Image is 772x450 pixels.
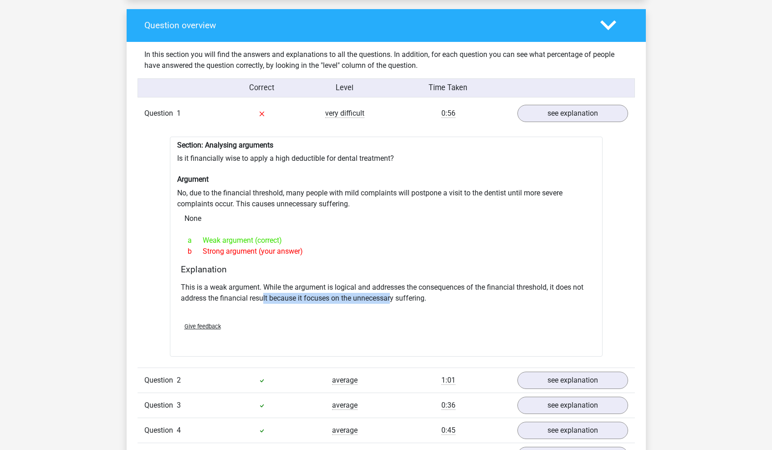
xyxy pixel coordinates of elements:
span: a [188,235,203,246]
p: This is a weak argument. While the argument is logical and addresses the consequences of the fina... [181,282,592,304]
span: 2 [177,376,181,384]
div: Strong argument (your answer) [181,246,592,257]
span: average [332,426,358,435]
span: 0:45 [441,426,455,435]
a: see explanation [517,105,628,122]
a: see explanation [517,422,628,439]
h4: Explanation [181,264,592,275]
span: 0:56 [441,109,455,118]
span: Question [144,108,177,119]
h4: Question overview [144,20,587,31]
span: 3 [177,401,181,409]
span: Question [144,400,177,411]
span: Give feedback [184,323,221,330]
span: average [332,376,358,385]
span: 4 [177,426,181,435]
span: average [332,401,358,410]
a: see explanation [517,397,628,414]
div: Is it financially wise to apply a high deductible for dental treatment? No, due to the financial ... [170,137,603,357]
span: Question [144,425,177,436]
span: Question [144,375,177,386]
div: Time Taken [386,82,510,93]
a: see explanation [517,372,628,389]
div: Correct [220,82,303,93]
div: None [177,210,595,228]
span: 1:01 [441,376,455,385]
span: 0:36 [441,401,455,410]
h6: Section: Analysing arguments [177,141,595,149]
div: In this section you will find the answers and explanations to all the questions. In addition, for... [138,49,635,71]
span: b [188,246,203,257]
div: Level [303,82,386,93]
span: very difficult [325,109,364,118]
h6: Argument [177,175,595,184]
div: Weak argument (correct) [181,235,592,246]
span: 1 [177,109,181,118]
